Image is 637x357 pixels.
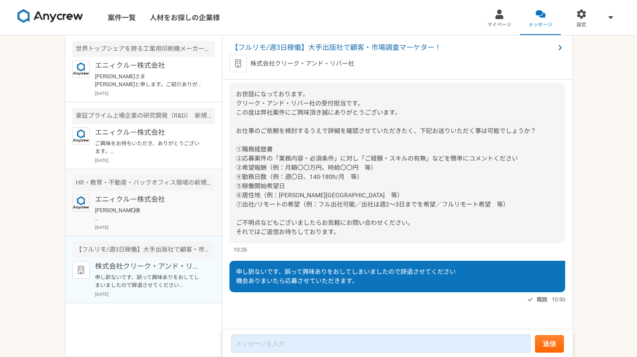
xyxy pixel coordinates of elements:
[535,335,564,353] button: 送信
[250,59,354,68] p: 株式会社クリーク・アンド・リバー社
[72,41,215,57] div: 世界トップシェアを誇る工業用印刷機メーカー 営業顧問（1,2社のみの紹介も歓迎）
[528,21,553,28] span: メッセージ
[95,90,215,97] p: [DATE]
[95,157,215,164] p: [DATE]
[95,73,203,88] p: [PERSON_NAME]さま [PERSON_NAME]と申します。ご紹介ありがとうございます。 内容拝見しましたが、お力になれそうなイメージがなく応募は辞退させてください。 また別の案件など...
[95,291,215,297] p: [DATE]
[537,294,547,305] span: 既読
[95,127,203,138] p: エニィクルー株式会社
[95,273,203,289] p: 申し訳ないです、誤って興味ありをおしてしまいましたので辞退させてください 機会ありまいたら応募させていただきます。
[236,91,536,235] span: お世話になっております。 クリーク・アンド・リバー社の受付担当です。 この度は弊社案件にご興味頂き誠にありがとうございます。 お仕事のご依頼を検討するうえで詳細を確認させていただきたく、下記お送...
[233,245,247,254] span: 10:26
[95,224,215,231] p: [DATE]
[72,241,215,258] div: 【フルリモ/週3日稼働】大手出版社で顧客・市場調査マーケター！
[95,140,203,155] p: ご興味をお持ちいただき、ありがとうございます。 本件の必須要件・歓迎要件につきましては、いかがでしょうか？
[487,21,511,28] span: マイページ
[229,55,247,72] img: default_org_logo-42cde973f59100197ec2c8e796e4974ac8490bb5b08a0eb061ff975e4574aa76.png
[72,127,90,145] img: logo_text_blue_01.png
[577,21,586,28] span: 設定
[72,194,90,212] img: logo_text_blue_01.png
[95,261,203,272] p: 株式会社クリーク・アンド・リバー社
[95,60,203,71] p: エニィクルー株式会社
[95,206,203,222] p: [PERSON_NAME]様 期限はございませんので、出来次第ご提出いただければと思います。 お忙しい中、ご対応ありがとうございます。 よろしくお願いいたします。
[72,108,215,124] div: 東証プライム上場企業の研究開発（R&D） 新規事業開発
[18,9,83,23] img: 8DqYSo04kwAAAAASUVORK5CYII=
[72,60,90,78] img: logo_text_blue_01.png
[236,268,456,284] span: 申し訳ないです、誤って興味ありをおしてしまいましたので辞退させてください 機会ありまいたら応募させていただきます。
[231,42,555,53] span: 【フルリモ/週3日稼働】大手出版社で顧客・市場調査マーケター！
[95,194,203,205] p: エニィクルー株式会社
[72,261,90,279] img: default_org_logo-42cde973f59100197ec2c8e796e4974ac8490bb5b08a0eb061ff975e4574aa76.png
[552,295,565,304] span: 10:50
[72,175,215,191] div: HR・教育・不動産・バックオフィス領域の新規事業 0→1で事業を立ち上げたい方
